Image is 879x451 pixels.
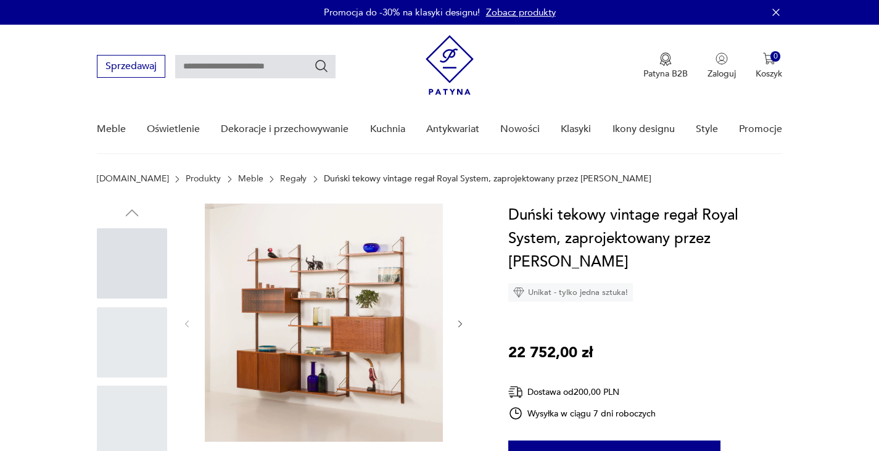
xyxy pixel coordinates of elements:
a: Dekoracje i przechowywanie [221,106,349,153]
img: Ikona dostawy [508,384,523,400]
a: Meble [97,106,126,153]
div: Unikat - tylko jedna sztuka! [508,283,633,302]
p: Duński tekowy vintage regał Royal System, zaprojektowany przez [PERSON_NAME] [324,174,651,184]
div: 0 [770,51,781,62]
h1: Duński tekowy vintage regał Royal System, zaprojektowany przez [PERSON_NAME] [508,204,783,274]
button: Zaloguj [708,52,736,80]
a: Meble [238,174,263,184]
button: 0Koszyk [756,52,782,80]
a: Ikona medaluPatyna B2B [643,52,688,80]
p: Koszyk [756,68,782,80]
img: Ikona medalu [659,52,672,66]
a: Ikony designu [613,106,675,153]
img: Zdjęcie produktu Duński tekowy vintage regał Royal System, zaprojektowany przez Poula Cadoviusa [205,204,443,442]
button: Patyna B2B [643,52,688,80]
img: Ikonka użytkownika [716,52,728,65]
a: Promocje [739,106,782,153]
div: Wysyłka w ciągu 7 dni roboczych [508,406,656,421]
a: Sprzedawaj [97,63,165,72]
a: Produkty [186,174,221,184]
a: Regały [280,174,307,184]
a: Nowości [500,106,540,153]
a: Zobacz produkty [486,6,556,19]
p: Patyna B2B [643,68,688,80]
p: 22 752,00 zł [508,341,593,365]
p: Zaloguj [708,68,736,80]
a: Klasyki [561,106,591,153]
p: Promocja do -30% na klasyki designu! [324,6,480,19]
button: Szukaj [314,59,329,73]
a: Oświetlenie [147,106,200,153]
div: Dostawa od 200,00 PLN [508,384,656,400]
button: Sprzedawaj [97,55,165,78]
img: Ikona koszyka [763,52,775,65]
a: Style [696,106,718,153]
a: Antykwariat [426,106,479,153]
a: Kuchnia [370,106,405,153]
img: Ikona diamentu [513,287,524,298]
img: Patyna - sklep z meblami i dekoracjami vintage [426,35,474,95]
a: [DOMAIN_NAME] [97,174,169,184]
